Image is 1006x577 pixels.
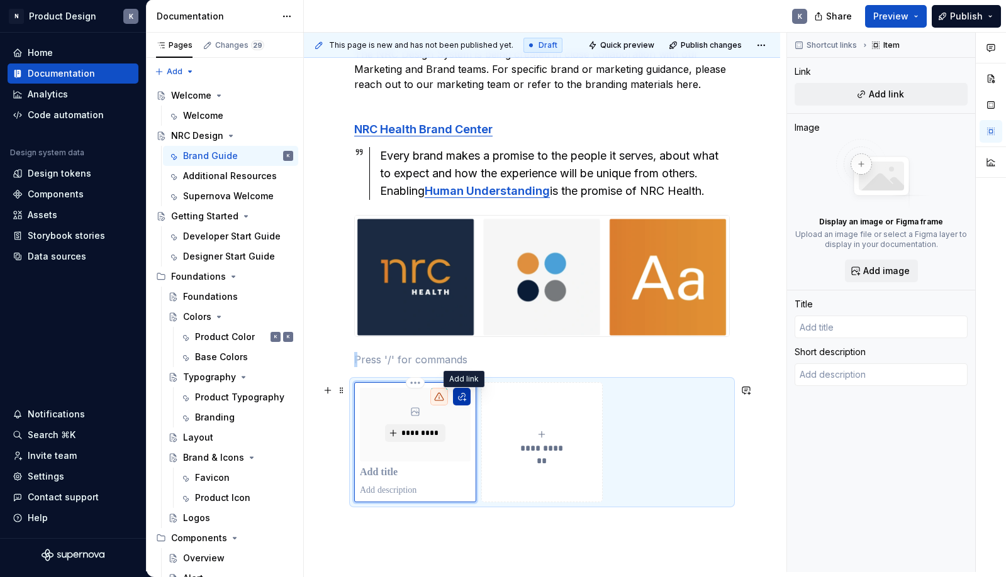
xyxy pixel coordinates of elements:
[845,260,918,282] button: Add image
[8,404,138,424] button: Notifications
[151,85,298,106] a: Welcome
[151,126,298,146] a: NRC Design
[163,427,298,448] a: Layout
[175,347,298,367] a: Base Colors
[195,492,250,504] div: Product Icon
[195,391,284,404] div: Product Typography
[175,468,298,488] a: Favicon
[151,528,298,548] div: Components
[28,109,104,121] div: Code automation
[600,40,654,50] span: Quick preview
[28,250,86,263] div: Data sources
[8,205,138,225] a: Assets
[584,36,660,54] button: Quick preview
[163,448,298,468] a: Brand & Icons
[183,150,238,162] div: Brand Guide
[129,11,133,21] div: K
[950,10,983,23] span: Publish
[171,532,227,544] div: Components
[183,451,244,464] div: Brand & Icons
[183,170,277,182] div: Additional Resources
[28,229,105,242] div: Storybook stories
[29,10,96,23] div: Product Design
[171,129,223,142] div: NRC Design
[163,226,298,246] a: Developer Start Guide
[8,487,138,507] button: Contact support
[795,316,968,338] input: Add title
[163,548,298,568] a: Overview
[28,429,75,441] div: Search ⌘K
[8,246,138,267] a: Data sources
[869,88,904,101] span: Add link
[28,188,84,201] div: Components
[795,121,820,134] div: Image
[28,88,68,101] div: Analytics
[151,206,298,226] a: Getting Started
[8,425,138,445] button: Search ⌘K
[156,40,193,50] div: Pages
[163,246,298,267] a: Designer Start Guide
[8,63,138,84] a: Documentation
[195,471,230,484] div: Favicon
[3,3,143,30] button: NProduct DesignK
[183,310,211,323] div: Colors
[791,36,863,54] button: Shortcut links
[539,40,557,50] span: Draft
[380,147,730,200] div: Every brand makes a promise to the people it serves, about what to expect and how the experience ...
[195,411,235,424] div: Branding
[183,512,210,524] div: Logos
[163,508,298,528] a: Logos
[8,446,138,466] a: Invite team
[157,10,276,23] div: Documentation
[251,40,264,50] span: 29
[183,431,213,444] div: Layout
[183,552,225,564] div: Overview
[795,298,813,310] div: Title
[10,148,84,158] div: Design system data
[681,40,742,50] span: Publish changes
[444,371,484,387] div: Add link
[863,265,910,277] span: Add image
[171,210,238,223] div: Getting Started
[163,106,298,126] a: Welcome
[42,549,104,561] a: Supernova Logo
[808,5,860,28] button: Share
[28,449,77,462] div: Invite team
[798,11,802,21] div: K
[28,47,53,59] div: Home
[274,331,277,343] div: K
[8,184,138,204] a: Components
[28,491,99,503] div: Contact support
[183,250,275,263] div: Designer Start Guide
[865,5,927,28] button: Preview
[28,67,95,80] div: Documentation
[8,84,138,104] a: Analytics
[287,150,290,162] div: K
[807,40,857,50] span: Shortcut links
[163,367,298,387] a: Typography
[167,67,182,77] span: Add
[8,466,138,486] a: Settings
[151,63,198,80] button: Add
[425,184,550,197] a: Human Understanding
[163,166,298,186] a: Additional Resources
[163,186,298,206] a: Supernova Welcome
[195,331,255,343] div: Product Color
[175,387,298,407] a: Product Typography
[175,488,298,508] a: Product Icon
[183,230,281,243] div: Developer Start Guide
[795,229,968,250] p: Upload an image file or select a Figma layer to display in your documentation.
[329,40,513,50] span: This page is new and has not been published yet.
[8,163,138,184] a: Design tokens
[183,371,236,383] div: Typography
[795,65,811,78] div: Link
[354,123,493,136] a: NRC Health Brand Center
[195,351,248,363] div: Base Colors
[287,331,290,343] div: K
[932,5,1001,28] button: Publish
[163,287,298,307] a: Foundations
[163,146,298,166] a: Brand GuideK
[215,40,264,50] div: Changes
[28,209,57,221] div: Assets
